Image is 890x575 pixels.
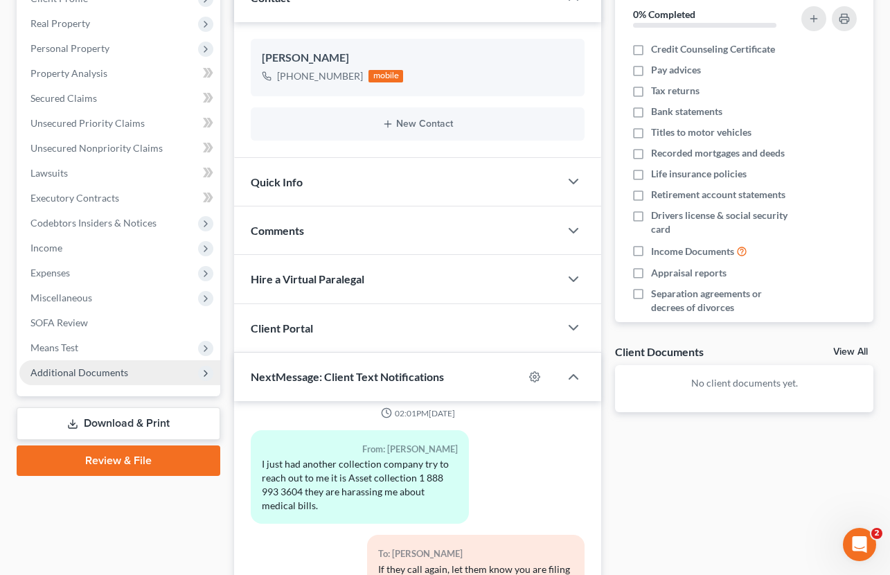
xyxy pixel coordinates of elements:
[651,84,700,98] span: Tax returns
[368,70,403,82] div: mobile
[843,528,876,561] iframe: Intercom live chat
[651,42,775,56] span: Credit Counseling Certificate
[19,136,220,161] a: Unsecured Nonpriority Claims
[651,146,785,160] span: Recorded mortgages and deeds
[19,86,220,111] a: Secured Claims
[651,167,747,181] span: Life insurance policies
[262,457,458,513] div: I just had another collection company try to reach out to me it is Asset collection 1 888 993 360...
[615,344,704,359] div: Client Documents
[30,42,109,54] span: Personal Property
[251,175,303,188] span: Quick Info
[30,217,157,229] span: Codebtors Insiders & Notices
[262,441,458,457] div: From: [PERSON_NAME]
[30,342,78,353] span: Means Test
[633,8,695,20] strong: 0% Completed
[651,125,751,139] span: Titles to motor vehicles
[251,224,304,237] span: Comments
[262,118,573,130] button: New Contact
[30,292,92,303] span: Miscellaneous
[30,267,70,278] span: Expenses
[277,69,363,83] div: [PHONE_NUMBER]
[19,186,220,211] a: Executory Contracts
[19,161,220,186] a: Lawsuits
[626,376,862,390] p: No client documents yet.
[30,167,68,179] span: Lawsuits
[251,321,313,335] span: Client Portal
[262,50,573,67] div: [PERSON_NAME]
[651,63,701,77] span: Pay advices
[17,445,220,476] a: Review & File
[30,366,128,378] span: Additional Documents
[30,192,119,204] span: Executory Contracts
[30,142,163,154] span: Unsecured Nonpriority Claims
[651,209,797,236] span: Drivers license & social security card
[30,17,90,29] span: Real Property
[30,67,107,79] span: Property Analysis
[30,92,97,104] span: Secured Claims
[833,347,868,357] a: View All
[17,407,220,440] a: Download & Print
[251,407,585,419] div: 02:01PM[DATE]
[19,111,220,136] a: Unsecured Priority Claims
[651,287,797,315] span: Separation agreements or decrees of divorces
[30,317,88,328] span: SOFA Review
[871,528,882,539] span: 2
[251,370,444,383] span: NextMessage: Client Text Notifications
[651,266,727,280] span: Appraisal reports
[19,61,220,86] a: Property Analysis
[651,245,734,258] span: Income Documents
[378,546,574,562] div: To: [PERSON_NAME]
[251,272,364,285] span: Hire a Virtual Paralegal
[651,105,722,118] span: Bank statements
[30,242,62,254] span: Income
[651,188,785,202] span: Retirement account statements
[30,117,145,129] span: Unsecured Priority Claims
[19,310,220,335] a: SOFA Review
